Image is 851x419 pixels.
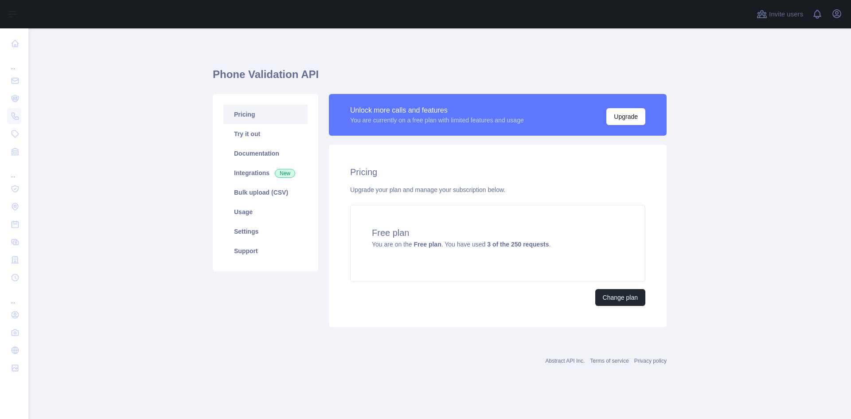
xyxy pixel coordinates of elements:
[223,183,308,202] a: Bulk upload (CSV)
[223,241,308,261] a: Support
[350,185,645,194] div: Upgrade your plan and manage your subscription below.
[372,241,550,248] span: You are on the . You have used .
[7,287,21,305] div: ...
[769,9,803,20] span: Invite users
[595,289,645,306] button: Change plan
[213,67,667,89] h1: Phone Validation API
[487,241,549,248] strong: 3 of the 250 requests
[372,227,624,239] h4: Free plan
[634,358,667,364] a: Privacy policy
[7,53,21,71] div: ...
[223,202,308,222] a: Usage
[606,108,645,125] button: Upgrade
[7,161,21,179] div: ...
[350,116,524,125] div: You are currently on a free plan with limited features and usage
[755,7,805,21] button: Invite users
[223,222,308,241] a: Settings
[546,358,585,364] a: Abstract API Inc.
[414,241,441,248] strong: Free plan
[223,105,308,124] a: Pricing
[275,169,295,178] span: New
[590,358,628,364] a: Terms of service
[223,144,308,163] a: Documentation
[350,166,645,178] h2: Pricing
[223,163,308,183] a: Integrations New
[350,105,524,116] div: Unlock more calls and features
[223,124,308,144] a: Try it out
